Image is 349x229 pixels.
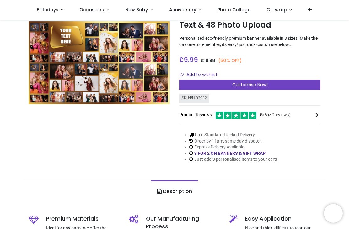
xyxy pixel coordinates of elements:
[179,111,320,119] div: Product Reviews
[245,215,320,223] h5: Easy Application
[29,22,170,105] img: Personalised Birthday Backdrop Banner - Gold Photo Collage - Add Text & 48 Photo Upload
[37,7,58,13] span: Birthdays
[260,112,263,117] span: 5
[204,57,215,64] span: 19.98
[266,7,287,13] span: Giftwrap
[79,7,104,13] span: Occasions
[46,215,120,223] h5: Premium Materials
[194,151,266,156] a: 3 FOR 2 ON BANNERS & GIFT WRAP
[179,55,198,64] span: £
[125,7,148,13] span: New Baby
[179,70,223,80] button: Add to wishlistAdd to wishlist
[179,35,320,48] p: Personalised eco-friendly premium banner available in 8 sizes. Make the day one to remember, its ...
[260,112,291,118] span: /5 ( 30 reviews)
[169,7,196,13] span: Anniversary
[189,156,277,163] li: Just add 3 personalised items to your cart!
[179,94,209,103] div: SKU: BN-02932
[184,55,198,64] span: 9.99
[189,144,277,150] li: Express Delivery Available
[151,180,198,202] a: Description
[180,72,184,77] i: Add to wishlist
[232,81,268,88] span: Customise Now!
[189,138,277,144] li: Order by 11am, same day dispatch
[217,7,250,13] span: Photo Collage
[189,132,277,138] li: Free Standard Tracked Delivery
[201,57,215,64] span: £
[324,204,343,223] iframe: Brevo live chat
[218,57,242,64] small: (50% OFF)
